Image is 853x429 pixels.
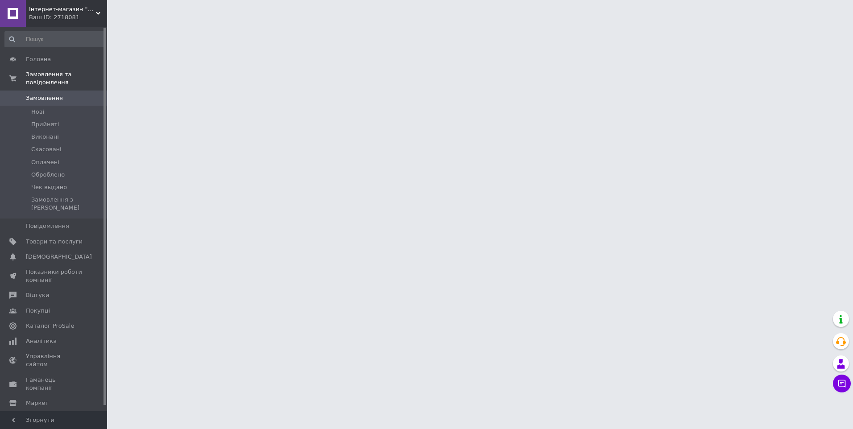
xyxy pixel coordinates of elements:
span: Маркет [26,399,49,407]
span: Прийняті [31,120,59,128]
span: Нові [31,108,44,116]
span: Покупці [26,307,50,315]
span: Показники роботи компанії [26,268,83,284]
span: Оброблено [31,171,65,179]
span: Управління сайтом [26,352,83,368]
span: Замовлення та повідомлення [26,70,107,87]
span: Скасовані [31,145,62,153]
span: Виконані [31,133,59,141]
span: Оплачені [31,158,59,166]
span: Головна [26,55,51,63]
span: Відгуки [26,291,49,299]
span: Каталог ProSale [26,322,74,330]
span: Гаманець компанії [26,376,83,392]
span: Повідомлення [26,222,69,230]
span: Товари та послуги [26,238,83,246]
span: Чек выдано [31,183,67,191]
span: Замовлення [26,94,63,102]
span: Замовлення з [PERSON_NAME] [31,196,104,212]
span: Інтернет-магазин "Шедеври кондитера від А до Я" [29,5,96,13]
span: [DEMOGRAPHIC_DATA] [26,253,92,261]
span: Аналітика [26,337,57,345]
div: Ваш ID: 2718081 [29,13,107,21]
button: Чат з покупцем [833,375,851,392]
input: Пошук [4,31,105,47]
